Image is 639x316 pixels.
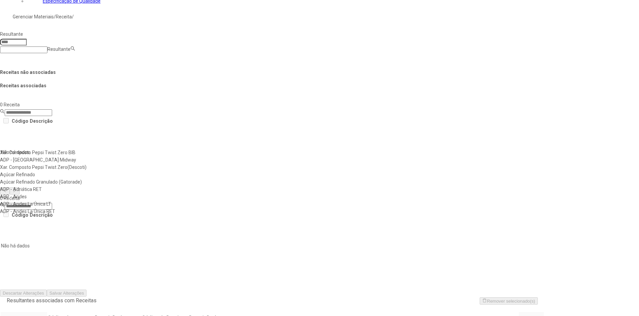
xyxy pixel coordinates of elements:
button: Remover selecionado(s) [480,297,538,305]
span: Descartar Alterações [3,291,44,296]
span: Resultantes associadas com Receitas [7,297,97,304]
p: Não há dados [1,242,253,249]
th: Descrição [29,117,53,126]
button: Salvar Alterações [47,290,87,297]
nz-breadcrumb-separator: / [54,14,56,19]
p: Não há dados [1,148,253,156]
span: Salvar Alterações [49,291,84,296]
nz-select-placeholder: Resultante [47,46,70,52]
a: Gerenciar Materiais [13,14,54,19]
a: Receita [56,14,72,19]
span: Remover selecionado(s) [487,299,535,304]
nz-breadcrumb-separator: / [72,14,74,19]
th: Código [11,117,29,126]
